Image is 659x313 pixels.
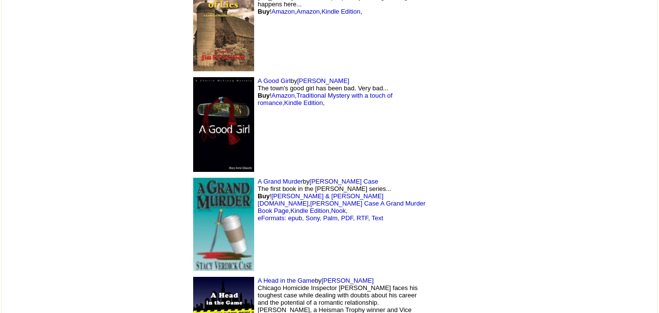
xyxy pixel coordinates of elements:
[437,95,476,154] img: shim.gif
[284,99,323,106] a: Kindle Edition
[258,200,425,214] a: [PERSON_NAME] Case A Grand Murder Book Page
[258,277,315,284] a: A Head in the Game
[437,195,476,254] img: shim.gif
[321,8,360,15] a: Kindle Edition
[258,92,270,99] b: Buy
[258,178,303,185] a: A Grand Murder
[272,8,295,15] a: Amazon
[321,277,374,284] a: [PERSON_NAME]
[258,77,290,84] a: A Good Girl
[258,92,392,106] a: Traditional Mystery with a touch of romance
[291,207,330,214] a: Kindle Edition
[310,178,379,185] a: [PERSON_NAME] Case
[331,207,346,214] a: Nook
[297,77,349,84] a: [PERSON_NAME]
[193,178,254,271] img: 53346.jpg
[485,228,488,230] img: shim.gif
[258,214,383,222] a: eFormats: epub, Sony, Palm, PDF, RTF, Text
[258,77,392,106] font: by The town's good girl has been bad. Very bad... ! , , ,
[297,8,320,15] a: Amazon
[485,28,488,30] img: shim.gif
[193,77,254,172] img: 69023.jpg
[485,128,488,130] img: shim.gif
[258,8,270,15] b: Buy
[272,92,295,99] a: Amazon
[258,192,270,200] b: Buy
[258,178,425,222] font: by The first book in the [PERSON_NAME] series... ! , , , ,
[258,192,383,207] a: [PERSON_NAME] & [PERSON_NAME][DOMAIN_NAME]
